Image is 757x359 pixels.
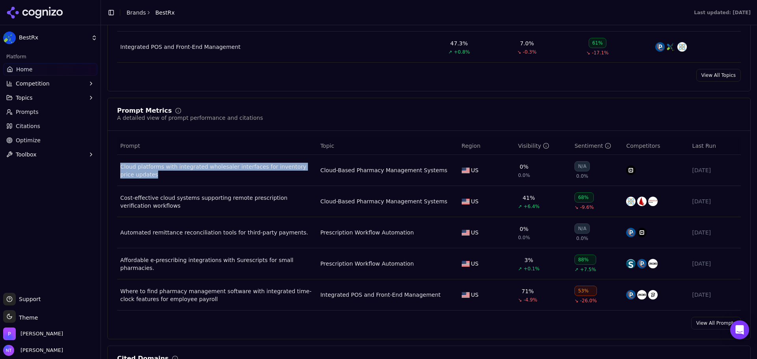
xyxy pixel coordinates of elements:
[589,38,606,48] div: 61%
[648,197,658,206] img: cerner
[524,297,537,303] span: -4.9%
[320,166,447,174] div: Cloud-Based Pharmacy Management Systems
[626,166,636,175] img: square
[648,290,658,299] img: qs/1
[120,43,241,51] div: Integrated POS and Front-End Management
[155,9,175,17] span: BestRx
[637,259,647,268] img: pioneerrx
[3,3,115,10] p: Analytics Inspector 1.7.0
[520,163,528,171] div: 0%
[454,49,470,55] span: +0.8%
[524,266,540,272] span: +0.1%
[574,223,590,234] div: N/A
[574,286,597,296] div: 53%
[730,320,749,339] div: Open Intercom Messenger
[586,50,590,56] span: ↘
[518,142,549,150] div: Visibility
[574,298,578,304] span: ↘
[471,197,479,205] span: US
[580,266,596,273] span: +7.5%
[16,108,39,116] span: Prompts
[16,122,40,130] span: Citations
[320,142,334,150] span: Topic
[648,259,658,268] img: rx30
[637,290,647,299] img: rx30
[576,235,589,242] span: 0.0%
[117,108,172,114] div: Prompt Metrics
[117,137,741,311] div: Data table
[574,161,590,171] div: N/A
[127,9,175,17] nav: breadcrumb
[692,197,738,205] div: [DATE]
[21,330,63,337] span: Perrill
[3,134,97,147] a: Optimize
[574,266,578,273] span: ↗
[462,292,470,298] img: US flag
[3,327,63,340] button: Open organization switcher
[320,260,414,268] a: Prescription Workflow Automation
[16,295,41,303] span: Support
[3,327,16,340] img: Perrill
[576,173,589,179] span: 0.0%
[117,137,317,155] th: Prompt
[3,120,97,132] a: Citations
[574,192,594,203] div: 68%
[580,298,597,304] span: -26.0%
[691,317,741,329] a: View All Prompts
[16,94,33,102] span: Topics
[592,50,608,56] span: -17.1%
[3,91,97,104] button: Topics
[471,291,479,299] span: US
[320,229,414,236] a: Prescription Workflow Automation
[462,199,470,205] img: US flag
[626,228,636,237] img: pioneerrx
[580,204,594,210] span: -9.6%
[696,69,741,82] a: View All Topics
[522,287,534,295] div: 71%
[120,142,140,150] span: Prompt
[692,166,738,174] div: [DATE]
[692,291,738,299] div: [DATE]
[3,63,97,76] a: Home
[117,114,263,122] div: A detailed view of prompt performance and citations
[120,229,314,236] a: Automated remittance reconciliation tools for third-party payments.
[120,194,314,210] a: Cost-effective cloud systems supporting remote prescription verification workflows
[571,137,623,155] th: sentiment
[518,297,522,303] span: ↘
[17,347,63,354] span: [PERSON_NAME]
[574,142,611,150] div: Sentiment
[462,167,470,173] img: US flag
[574,255,596,265] div: 88%
[16,80,50,87] span: Competition
[320,197,447,205] a: Cloud-Based Pharmacy Management Systems
[626,142,660,150] span: Competitors
[523,49,537,55] span: -0.3%
[637,228,647,237] img: square
[3,345,63,356] button: Open user button
[3,19,115,32] h5: Bazaarvoice Analytics content is not detected on this page.
[523,194,535,202] div: 41%
[3,32,16,44] img: BestRx
[626,290,636,299] img: pioneerrx
[3,44,48,51] a: Enable Validation
[520,39,534,47] div: 7.0%
[655,42,665,52] img: pioneerrx
[462,230,470,236] img: US flag
[317,137,458,155] th: Topic
[450,39,468,47] div: 47.3%
[462,261,470,267] img: US flag
[320,291,440,299] a: Integrated POS and Front-End Management
[626,259,636,268] img: surescripts
[3,106,97,118] a: Prompts
[692,142,716,150] span: Last Run
[3,50,97,63] div: Platform
[120,287,314,303] a: Where to find pharmacy management software with integrated time-clock features for employee payroll
[515,137,571,155] th: brandMentionRate
[16,151,37,158] span: Toolbox
[677,42,687,52] img: primerx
